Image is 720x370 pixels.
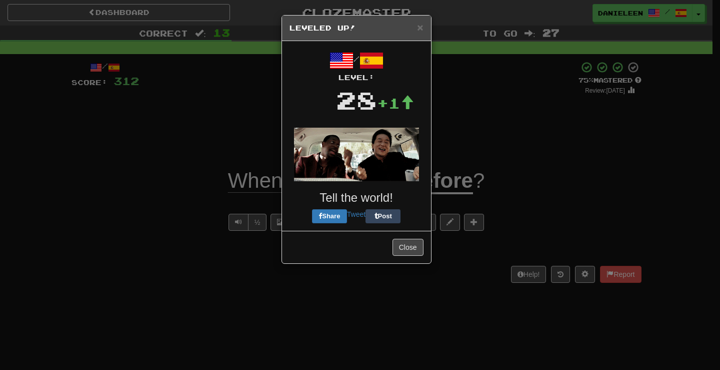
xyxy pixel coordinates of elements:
[312,209,347,223] button: Share
[377,93,414,113] div: +1
[392,239,423,256] button: Close
[289,191,423,204] h3: Tell the world!
[289,23,423,33] h5: Leveled Up!
[347,210,365,218] a: Tweet
[365,209,400,223] button: Post
[289,73,423,83] div: Level:
[294,128,419,181] img: jackie-chan-chris-tucker-8e28c945e4edb08076433a56fe7d8633100bcb81acdffdd6d8700cc364528c3e.gif
[417,22,423,33] button: Close
[336,83,377,118] div: 28
[417,22,423,33] span: ×
[289,49,423,83] div: /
